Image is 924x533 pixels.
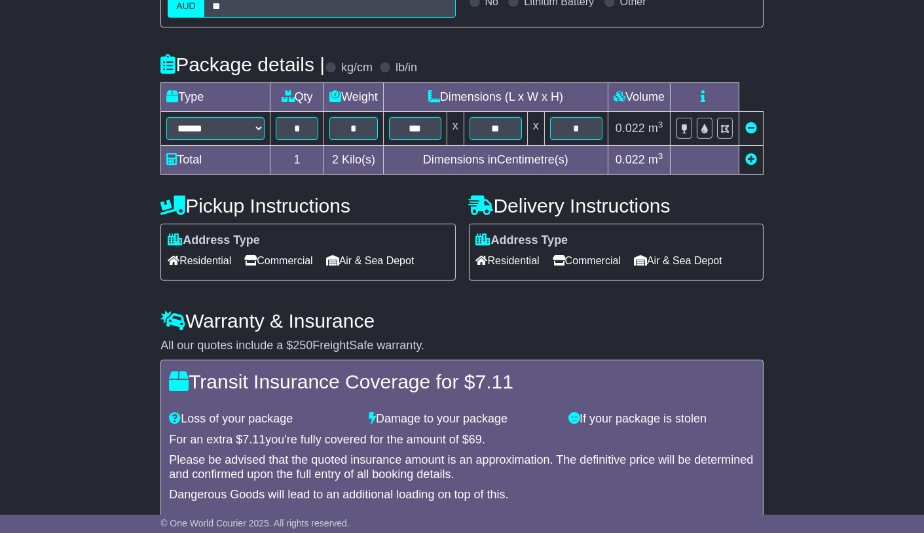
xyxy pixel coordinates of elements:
div: Damage to your package [362,412,562,426]
td: x [527,111,544,145]
td: Volume [608,82,670,111]
span: m [648,153,663,166]
sup: 3 [658,151,663,161]
label: lb/in [396,61,417,75]
span: 2 [332,153,339,166]
h4: Package details | [160,54,325,75]
span: Commercial [553,250,621,271]
h4: Pickup Instructions [160,195,455,216]
label: Address Type [168,233,260,248]
div: If your package is stolen [562,412,762,426]
h4: Delivery Instructions [469,195,764,216]
a: Add new item [745,153,757,166]
sup: 3 [658,120,663,129]
span: 0.022 [616,122,645,135]
td: Type [161,82,270,111]
td: Total [161,145,270,174]
span: Commercial [244,250,312,271]
td: Dimensions (L x W x H) [383,82,608,111]
div: Please be advised that the quoted insurance amount is an approximation. The definitive price will... [169,453,755,481]
td: x [447,111,464,145]
span: Residential [168,250,231,271]
td: Kilo(s) [324,145,384,174]
td: Qty [270,82,324,111]
span: 250 [293,339,312,352]
span: Residential [476,250,540,271]
span: 7.11 [242,433,265,446]
td: 1 [270,145,324,174]
td: Weight [324,82,384,111]
td: Dimensions in Centimetre(s) [383,145,608,174]
span: © One World Courier 2025. All rights reserved. [160,518,350,528]
h4: Transit Insurance Coverage for $ [169,371,755,392]
label: kg/cm [341,61,373,75]
span: 7.11 [475,371,513,392]
div: Dangerous Goods will lead to an additional loading on top of this. [169,488,755,502]
div: For an extra $ you're fully covered for the amount of $ . [169,433,755,447]
div: Loss of your package [162,412,362,426]
h4: Warranty & Insurance [160,310,764,332]
label: Address Type [476,233,568,248]
span: Air & Sea Depot [326,250,415,271]
span: 0.022 [616,153,645,166]
span: Air & Sea Depot [634,250,722,271]
span: 69 [469,433,482,446]
span: m [648,122,663,135]
a: Remove this item [745,122,757,135]
div: All our quotes include a $ FreightSafe warranty. [160,339,764,353]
